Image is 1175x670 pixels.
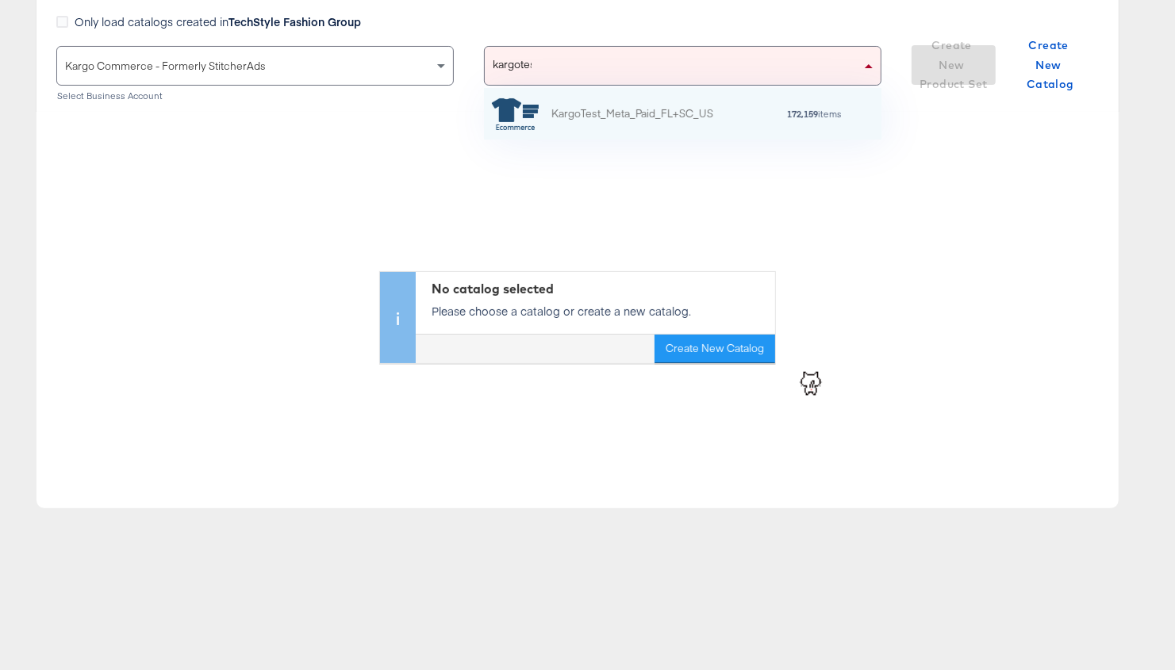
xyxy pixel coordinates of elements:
[791,366,831,405] img: g+P4hHAGxEuRF+GqAqhEniG0s8A2hsxcxO6umBkQp1p5h2Q8oD4oPcyir6E0gCRG9GzNmRCT8Domg2wFdgKfABPMZ4hymO38g...
[75,13,361,29] span: Only load catalogs created in
[228,13,361,29] strong: TechStyle Fashion Group
[787,107,818,119] strong: 172,159
[551,105,713,122] div: KargoTest_Meta_Paid_FL+SC_US
[1008,45,1092,85] button: Create New Catalog
[432,280,767,298] div: No catalog selected
[713,108,843,119] div: items
[65,59,266,73] span: Kargo Commerce - Formerly StitcherAds
[56,90,454,101] div: Select Business Account
[1015,36,1086,94] span: Create New Catalog
[432,303,767,319] p: Please choose a catalog or create a new catalog.
[484,88,882,140] div: grid
[655,335,775,363] button: Create New Catalog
